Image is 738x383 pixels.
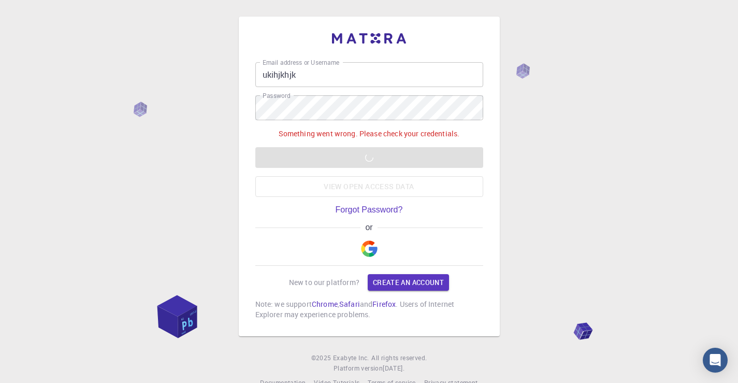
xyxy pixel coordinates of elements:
a: Firefox [372,299,396,309]
label: Password [263,91,290,100]
a: [DATE]. [383,363,404,374]
span: or [360,223,378,232]
a: Safari [339,299,360,309]
a: Chrome [312,299,338,309]
img: Google [361,240,378,257]
span: [DATE] . [383,364,404,372]
p: New to our platform? [289,277,359,288]
label: Email address or Username [263,58,339,67]
a: Forgot Password? [336,205,403,215]
div: Open Intercom Messenger [703,348,728,373]
p: Note: we support , and . Users of Internet Explorer may experience problems. [255,299,483,320]
span: © 2025 [311,353,333,363]
span: Platform version [334,363,383,374]
span: Exabyte Inc. [333,353,369,362]
p: Something went wrong. Please check your credentials. [279,129,460,139]
a: Exabyte Inc. [333,353,369,363]
span: All rights reserved. [371,353,427,363]
a: Create an account [368,274,449,291]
